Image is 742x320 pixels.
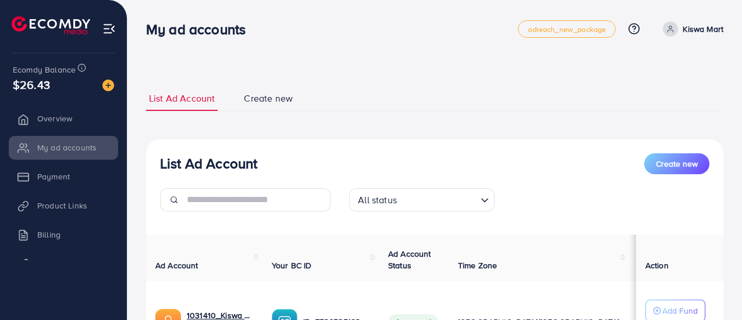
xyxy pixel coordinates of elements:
span: All status [356,192,399,208]
p: Add Fund [662,304,698,318]
span: adreach_new_package [528,26,606,33]
span: Ad Account [155,260,198,271]
span: Create new [244,92,293,105]
span: Ecomdy Balance [13,64,76,75]
a: Kiswa Mart [658,21,723,37]
button: Create new [644,153,709,174]
h3: My ad accounts [146,21,255,38]
span: List Ad Account [149,92,215,105]
a: adreach_new_package [518,20,616,38]
span: Your BC ID [272,260,312,271]
input: Search for option [400,189,476,208]
img: logo [12,16,90,34]
p: Kiswa Mart [683,22,723,36]
img: menu [102,22,116,35]
span: Time Zone [458,260,497,271]
span: Create new [656,158,698,170]
img: image [102,80,114,91]
span: $26.43 [13,76,50,93]
div: Search for option [349,188,495,211]
span: Ad Account Status [388,248,431,271]
span: Action [645,260,669,271]
h3: List Ad Account [160,155,257,172]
